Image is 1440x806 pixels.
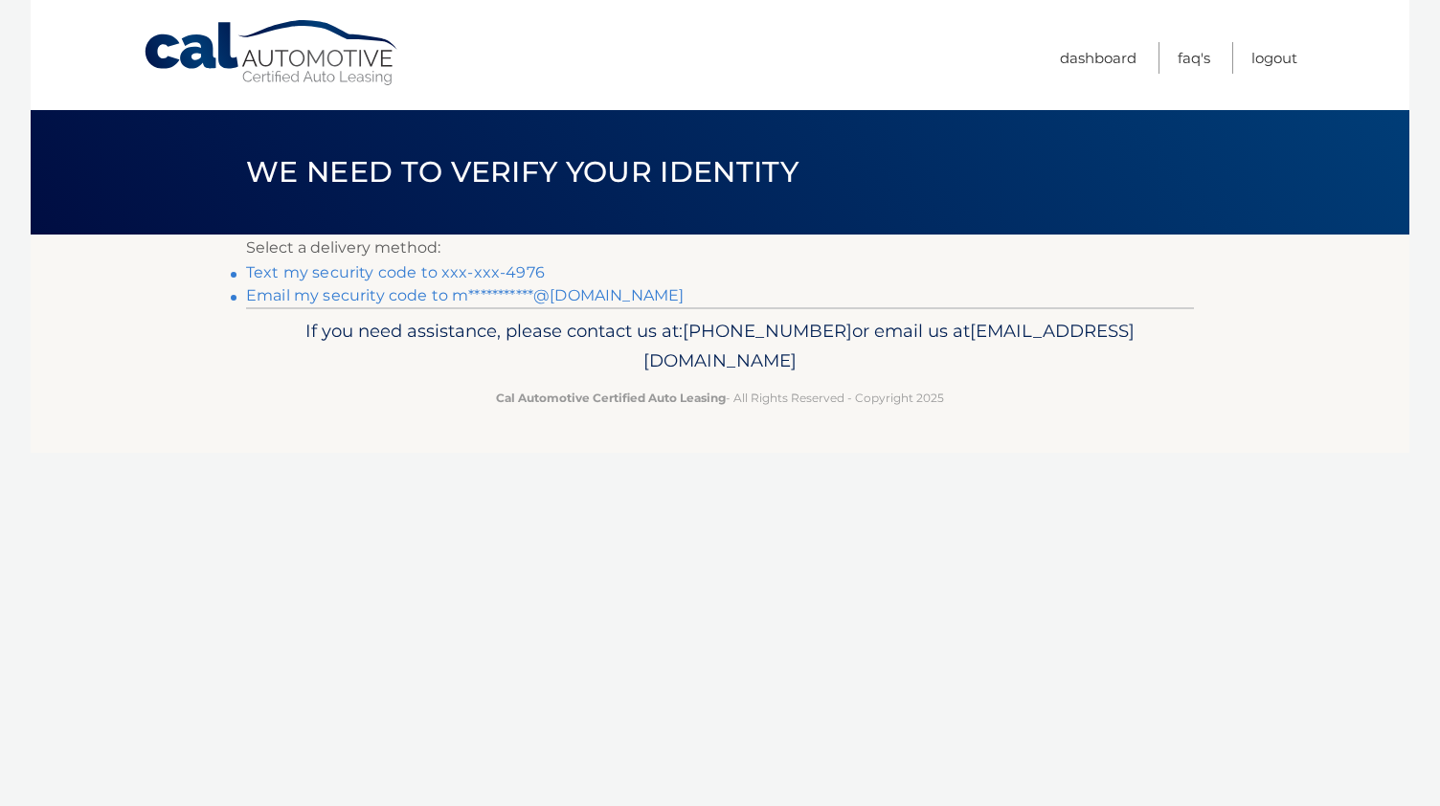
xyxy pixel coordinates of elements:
a: Text my security code to xxx-xxx-4976 [246,263,545,281]
a: Cal Automotive [143,19,401,87]
span: We need to verify your identity [246,154,799,190]
a: FAQ's [1178,42,1210,74]
p: If you need assistance, please contact us at: or email us at [259,316,1181,377]
a: Logout [1251,42,1297,74]
strong: Cal Automotive Certified Auto Leasing [496,391,726,405]
a: Dashboard [1060,42,1136,74]
span: [PHONE_NUMBER] [683,320,852,342]
p: Select a delivery method: [246,235,1194,261]
p: - All Rights Reserved - Copyright 2025 [259,388,1181,408]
